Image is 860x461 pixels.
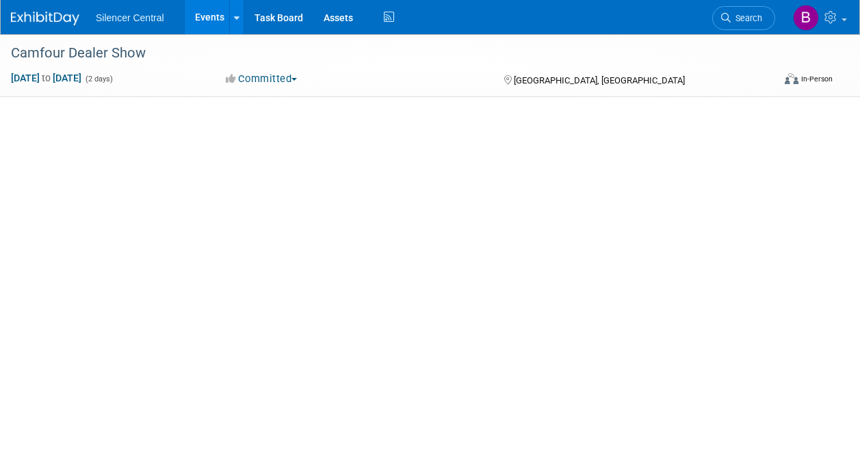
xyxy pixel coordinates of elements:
[800,74,833,84] div: In-Person
[713,71,833,92] div: Event Format
[221,72,302,86] button: Committed
[11,12,79,25] img: ExhibitDay
[514,75,685,85] span: [GEOGRAPHIC_DATA], [GEOGRAPHIC_DATA]
[785,73,798,84] img: Format-Inperson.png
[731,13,762,23] span: Search
[40,73,53,83] span: to
[712,6,775,30] a: Search
[84,75,113,83] span: (2 days)
[96,12,164,23] span: Silencer Central
[6,41,762,66] div: Camfour Dealer Show
[10,72,82,84] span: [DATE] [DATE]
[793,5,819,31] img: Billee Page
